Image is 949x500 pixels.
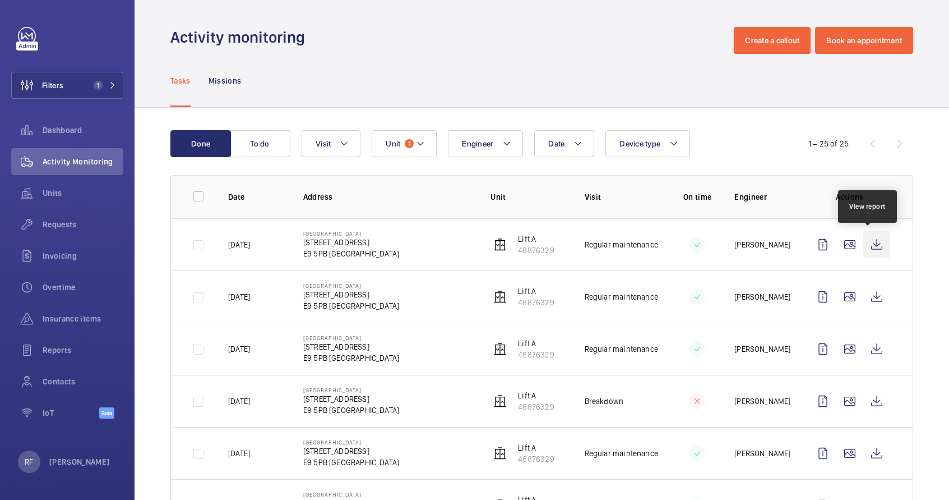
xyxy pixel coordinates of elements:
p: E9 5PB [GEOGRAPHIC_DATA] [303,248,399,259]
p: 48876329 [518,245,554,256]
div: View report [849,201,886,212]
p: [GEOGRAPHIC_DATA] [303,491,399,498]
p: [STREET_ADDRESS] [303,237,399,248]
p: [DATE] [228,239,250,250]
span: Contacts [43,376,123,387]
p: Regular maintenance [585,448,658,459]
p: [PERSON_NAME] [734,396,790,407]
span: 1 [405,139,414,148]
button: Date [534,130,594,157]
span: Device type [619,139,660,148]
span: Filters [42,80,63,91]
h1: Activity monitoring [170,27,312,48]
span: Activity Monitoring [43,156,123,167]
p: Missions [209,75,242,86]
button: Create a callout [734,27,811,54]
span: 1 [94,81,103,90]
p: [PERSON_NAME] [734,448,790,459]
p: [PERSON_NAME] [734,239,790,250]
p: [GEOGRAPHIC_DATA] [303,282,399,289]
span: Beta [99,407,114,419]
img: elevator.svg [493,238,507,251]
p: Lift A [518,442,554,453]
p: Lift A [518,338,554,349]
p: 48876329 [518,297,554,308]
p: Lift A [518,233,554,245]
p: RF [25,456,33,467]
p: Date [228,191,285,203]
img: elevator.svg [493,290,507,304]
span: Insurance items [43,313,123,324]
p: Lift A [518,286,554,297]
p: [STREET_ADDRESS] [303,289,399,300]
p: 48876329 [518,453,554,465]
p: Unit [490,191,566,203]
p: [GEOGRAPHIC_DATA] [303,334,399,341]
button: Book an appointment [815,27,913,54]
p: Breakdown [585,396,624,407]
span: Reports [43,345,123,356]
p: Lift A [518,390,554,401]
p: [GEOGRAPHIC_DATA] [303,230,399,237]
p: E9 5PB [GEOGRAPHIC_DATA] [303,300,399,311]
span: Overtime [43,282,123,293]
img: elevator.svg [493,447,507,460]
span: Engineer [462,139,493,148]
span: IoT [43,407,99,419]
p: E9 5PB [GEOGRAPHIC_DATA] [303,457,399,468]
p: On time [678,191,716,203]
p: [STREET_ADDRESS] [303,446,399,457]
p: [STREET_ADDRESS] [303,393,399,405]
p: [GEOGRAPHIC_DATA] [303,387,399,393]
p: Address [303,191,473,203]
p: Actions [809,191,890,203]
p: Regular maintenance [585,343,658,355]
p: Tasks [170,75,191,86]
div: 1 – 25 of 25 [808,138,849,149]
p: [DATE] [228,343,250,355]
span: Visit [316,139,331,148]
span: Invoicing [43,250,123,262]
p: [PERSON_NAME] [49,456,110,467]
p: [STREET_ADDRESS] [303,341,399,352]
p: Regular maintenance [585,291,658,302]
p: Engineer [734,191,791,203]
p: [PERSON_NAME] [734,291,790,302]
span: Date [548,139,564,148]
button: Unit1 [372,130,437,157]
span: Requests [43,219,123,230]
span: Units [43,187,123,199]
p: Regular maintenance [585,239,658,250]
button: Device type [605,130,690,157]
button: Visit [302,130,360,157]
img: elevator.svg [493,342,507,356]
p: E9 5PB [GEOGRAPHIC_DATA] [303,352,399,364]
p: [GEOGRAPHIC_DATA] [303,439,399,446]
button: Filters1 [11,72,123,99]
button: Engineer [448,130,523,157]
p: [DATE] [228,396,250,407]
button: Done [170,130,231,157]
p: 48876329 [518,401,554,412]
span: Dashboard [43,125,123,136]
p: [PERSON_NAME] [734,343,790,355]
p: Visit [585,191,660,203]
p: [DATE] [228,291,250,302]
p: E9 5PB [GEOGRAPHIC_DATA] [303,405,399,416]
p: [DATE] [228,448,250,459]
img: elevator.svg [493,395,507,408]
button: To do [230,130,290,157]
p: 48876329 [518,349,554,360]
span: Unit [386,139,400,148]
